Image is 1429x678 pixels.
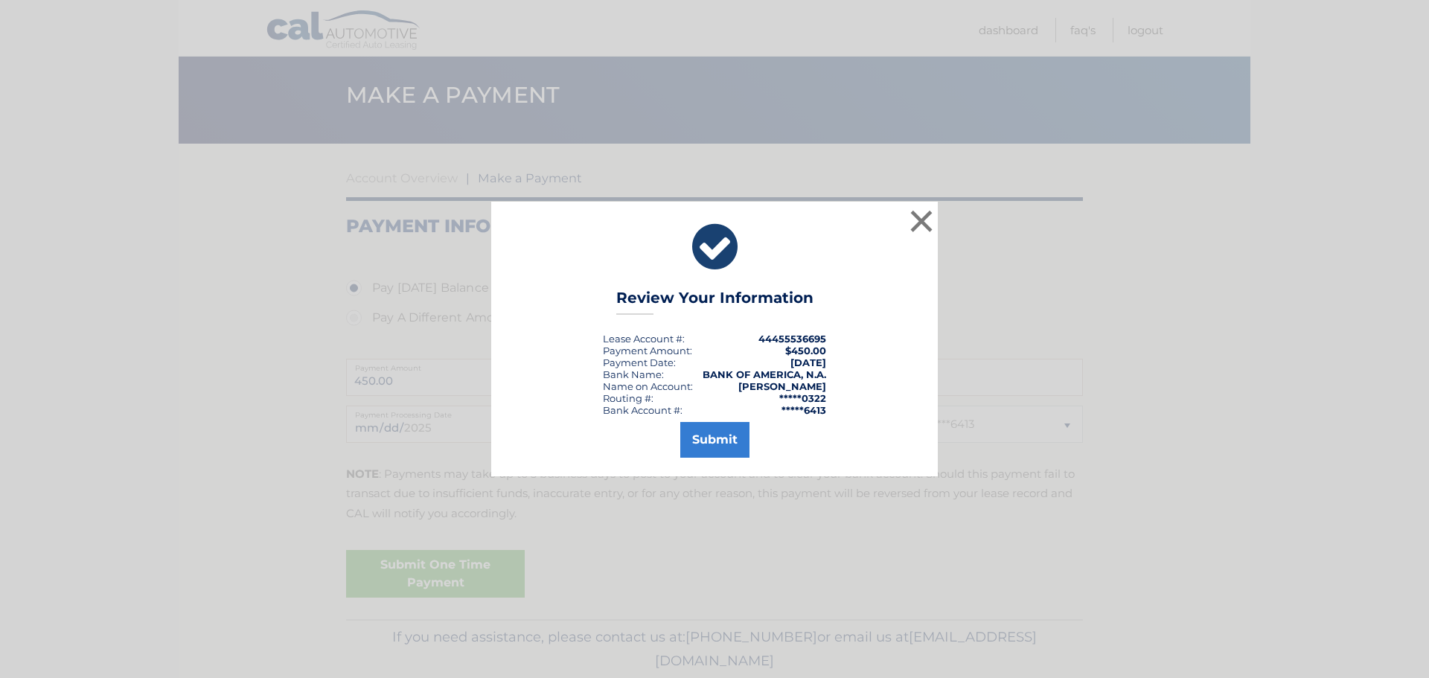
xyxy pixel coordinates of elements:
div: Name on Account: [603,380,693,392]
strong: BANK OF AMERICA, N.A. [703,368,826,380]
button: × [907,206,936,236]
div: Lease Account #: [603,333,685,345]
button: Submit [680,422,749,458]
span: Payment Date [603,356,674,368]
h3: Review Your Information [616,289,813,315]
span: [DATE] [790,356,826,368]
div: Bank Name: [603,368,664,380]
span: $450.00 [785,345,826,356]
div: Payment Amount: [603,345,692,356]
div: Routing #: [603,392,653,404]
strong: 44455536695 [758,333,826,345]
div: Bank Account #: [603,404,682,416]
strong: [PERSON_NAME] [738,380,826,392]
div: : [603,356,676,368]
